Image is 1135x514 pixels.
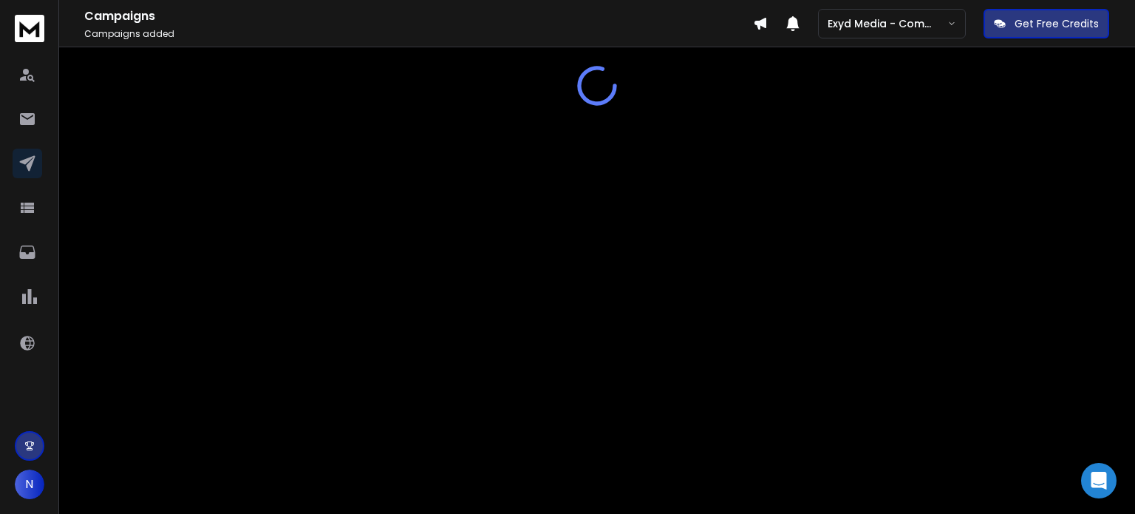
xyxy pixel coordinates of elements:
[1015,16,1099,31] p: Get Free Credits
[15,15,44,42] img: logo
[1081,463,1117,498] div: Open Intercom Messenger
[84,7,753,25] h1: Campaigns
[828,16,947,31] p: Exyd Media - Commercial Cleaning
[15,470,44,499] button: N
[84,28,753,40] p: Campaigns added
[984,9,1109,38] button: Get Free Credits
